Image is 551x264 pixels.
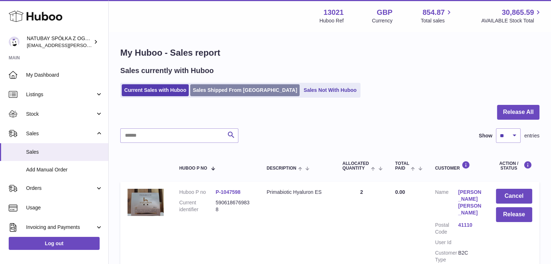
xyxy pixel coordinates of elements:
[267,189,328,196] div: Primabiotic Hyaluron ES
[9,237,100,250] a: Log out
[496,207,532,222] button: Release
[458,222,481,229] a: 41110
[435,161,481,171] div: Customer
[190,84,300,96] a: Sales Shipped From [GEOGRAPHIC_DATA]
[26,166,103,173] span: Add Manual Order
[216,199,252,213] dd: 5906186769838
[26,91,95,98] span: Listings
[267,166,296,171] span: Description
[481,17,542,24] span: AVAILABLE Stock Total
[122,84,189,96] a: Current Sales with Huboo
[120,47,539,59] h1: My Huboo - Sales report
[128,189,164,216] img: 1749717029.jpg
[27,35,92,49] div: NATUBAY SPÓŁKA Z OGRANICZONĄ ODPOWIEDZIALNOŚCIĄ
[481,8,542,24] a: 30,865.59 AVAILABLE Stock Total
[27,42,145,48] span: [EMAIL_ADDRESS][PERSON_NAME][DOMAIN_NAME]
[497,105,539,120] button: Release All
[377,8,392,17] strong: GBP
[372,17,393,24] div: Currency
[458,250,481,263] dd: B2C
[421,8,453,24] a: 854.87 Total sales
[179,199,216,213] dt: Current identifier
[496,189,532,204] button: Cancel
[26,185,95,192] span: Orders
[323,8,344,17] strong: 13021
[435,250,458,263] dt: Customer Type
[9,37,20,47] img: kacper.antkowski@natubay.pl
[496,161,532,171] div: Action / Status
[26,130,95,137] span: Sales
[421,17,453,24] span: Total sales
[395,161,409,171] span: Total paid
[435,222,458,235] dt: Postal Code
[26,224,95,231] span: Invoicing and Payments
[395,189,405,195] span: 0.00
[435,239,458,246] dt: User Id
[26,149,103,156] span: Sales
[179,189,216,196] dt: Huboo P no
[26,111,95,118] span: Stock
[479,132,492,139] label: Show
[342,161,369,171] span: ALLOCATED Quantity
[26,204,103,211] span: Usage
[524,132,539,139] span: entries
[120,66,214,76] h2: Sales currently with Huboo
[422,8,444,17] span: 854.87
[26,72,103,78] span: My Dashboard
[458,189,481,216] a: [PERSON_NAME] [PERSON_NAME]
[179,166,207,171] span: Huboo P no
[320,17,344,24] div: Huboo Ref
[301,84,359,96] a: Sales Not With Huboo
[216,189,241,195] a: P-1047598
[502,8,534,17] span: 30,865.59
[435,189,458,218] dt: Name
